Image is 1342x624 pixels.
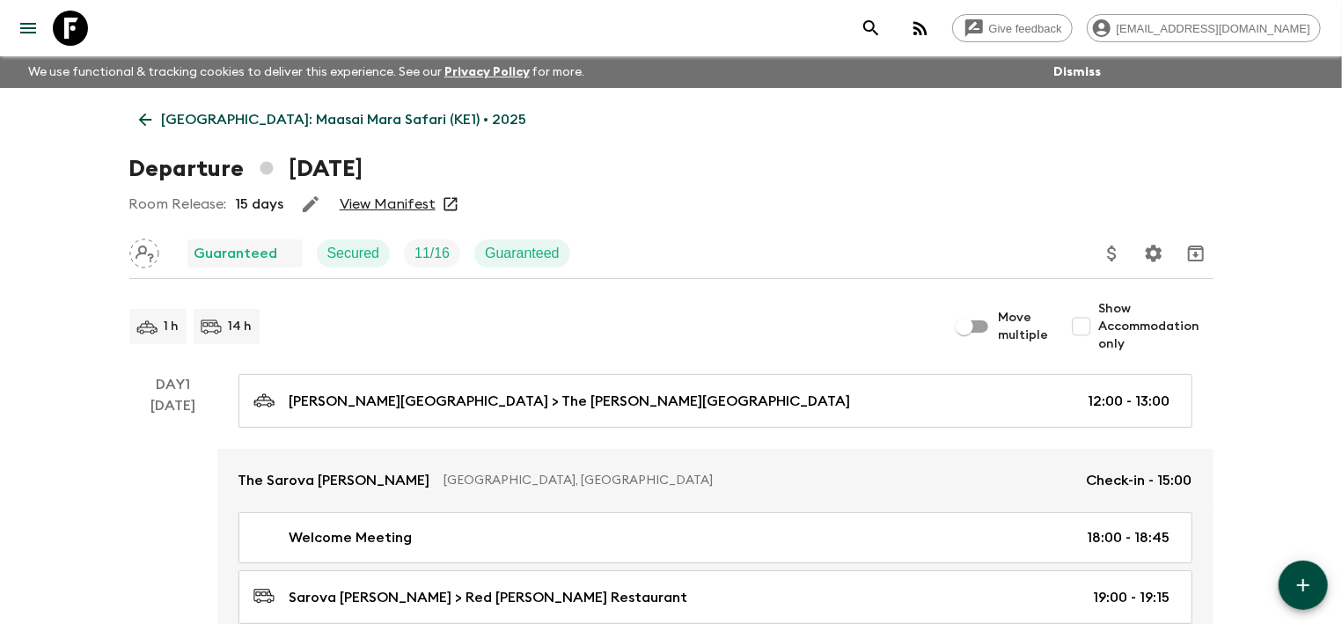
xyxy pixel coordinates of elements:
p: 19:00 - 19:15 [1094,587,1170,608]
p: Check-in - 15:00 [1087,470,1192,491]
p: We use functional & tracking cookies to deliver this experience. See our for more. [21,56,592,88]
a: Welcome Meeting18:00 - 18:45 [238,512,1192,563]
p: Room Release: [129,194,227,215]
p: Guaranteed [194,243,278,264]
p: [GEOGRAPHIC_DATA], [GEOGRAPHIC_DATA] [444,472,1073,489]
h1: Departure [DATE] [129,151,363,187]
p: Day 1 [129,374,217,395]
p: 1 h [165,318,180,335]
div: Secured [317,239,391,268]
p: Sarova [PERSON_NAME] > Red [PERSON_NAME] Restaurant [290,587,688,608]
p: 18:00 - 18:45 [1088,527,1170,548]
a: [PERSON_NAME][GEOGRAPHIC_DATA] > The [PERSON_NAME][GEOGRAPHIC_DATA]12:00 - 13:00 [238,374,1192,428]
p: [GEOGRAPHIC_DATA]: Maasai Mara Safari (KE1) • 2025 [162,109,527,130]
a: Privacy Policy [444,66,530,78]
span: [EMAIL_ADDRESS][DOMAIN_NAME] [1107,22,1320,35]
a: Sarova [PERSON_NAME] > Red [PERSON_NAME] Restaurant19:00 - 19:15 [238,570,1192,624]
button: search adventures [854,11,889,46]
span: Move multiple [999,309,1050,344]
button: Archive (Completed, Cancelled or Unsynced Departures only) [1178,236,1214,271]
a: [GEOGRAPHIC_DATA]: Maasai Mara Safari (KE1) • 2025 [129,102,537,137]
a: Give feedback [952,14,1073,42]
button: menu [11,11,46,46]
span: Give feedback [979,22,1072,35]
p: 15 days [236,194,284,215]
p: 12:00 - 13:00 [1089,391,1170,412]
a: The Sarova [PERSON_NAME][GEOGRAPHIC_DATA], [GEOGRAPHIC_DATA]Check-in - 15:00 [217,449,1214,512]
span: Show Accommodation only [1099,300,1214,353]
span: Assign pack leader [129,244,159,258]
div: Trip Fill [404,239,460,268]
p: Secured [327,243,380,264]
div: [EMAIL_ADDRESS][DOMAIN_NAME] [1087,14,1321,42]
p: Guaranteed [485,243,560,264]
p: 14 h [229,318,253,335]
button: Settings [1136,236,1171,271]
p: 11 / 16 [414,243,450,264]
p: [PERSON_NAME][GEOGRAPHIC_DATA] > The [PERSON_NAME][GEOGRAPHIC_DATA] [290,391,851,412]
p: The Sarova [PERSON_NAME] [238,470,430,491]
p: Welcome Meeting [290,527,413,548]
a: View Manifest [340,195,436,213]
button: Dismiss [1049,60,1105,84]
button: Update Price, Early Bird Discount and Costs [1095,236,1130,271]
